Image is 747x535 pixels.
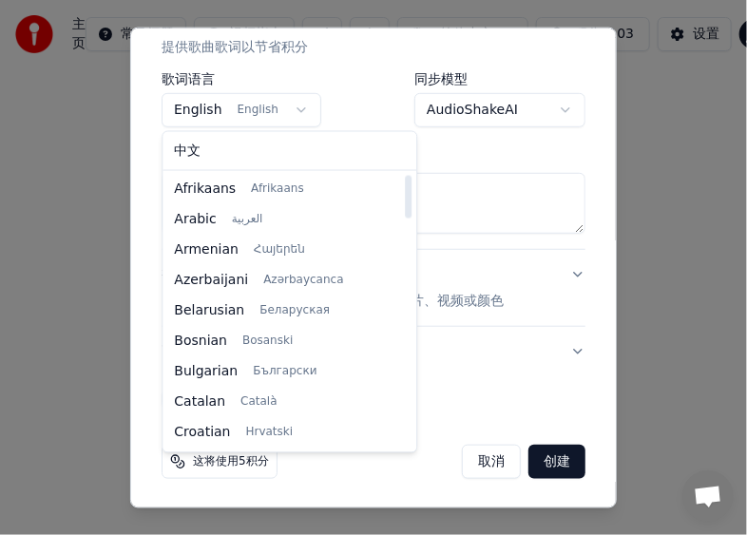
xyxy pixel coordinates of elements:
span: Հայերեն [254,243,305,258]
span: Hrvatski [246,425,294,440]
span: Afrikaans [174,181,236,200]
span: Bosanski [242,334,293,350]
span: Belarusian [174,302,244,321]
span: Català [240,394,277,410]
span: Afrikaans [251,182,304,198]
span: Беларуская [259,304,330,319]
span: 中文 [174,142,201,161]
span: Azərbaycanca [263,274,343,289]
span: Arabic [174,211,216,230]
span: Croatian [174,423,230,442]
span: العربية [232,213,263,228]
span: Catalan [174,392,225,411]
span: Armenian [174,241,239,260]
span: Azerbaijani [174,272,248,291]
span: Bulgarian [174,362,238,381]
span: Български [253,364,316,379]
span: Bosnian [174,333,227,352]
